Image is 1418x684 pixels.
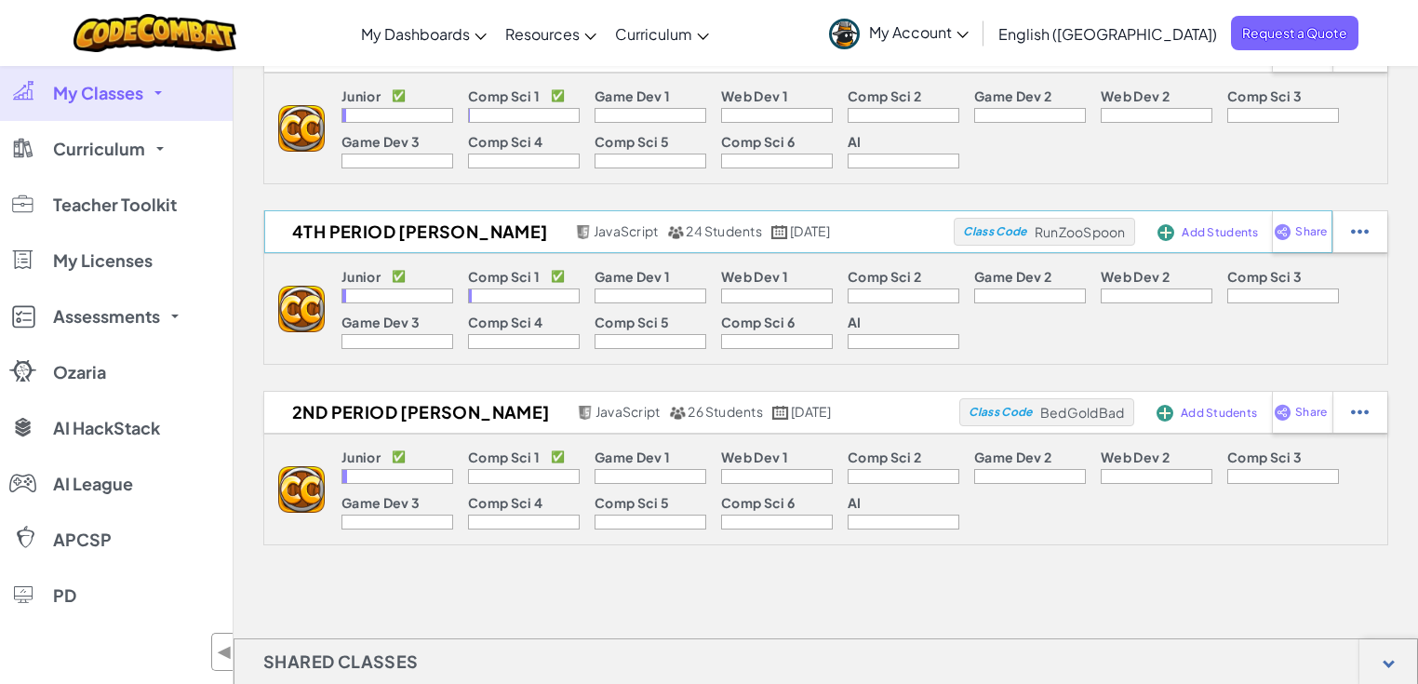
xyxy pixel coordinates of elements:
p: Comp Sci 6 [721,495,795,510]
p: Comp Sci 5 [595,134,669,149]
span: Curriculum [615,24,692,44]
span: English ([GEOGRAPHIC_DATA]) [998,24,1217,44]
span: My Licenses [53,252,153,269]
p: Junior [341,88,381,103]
span: 26 Students [688,403,763,420]
span: Add Students [1182,227,1258,238]
p: AI [848,315,862,329]
span: My Dashboards [361,24,470,44]
p: Game Dev 2 [974,88,1051,103]
span: Assessments [53,308,160,325]
p: Game Dev 1 [595,449,670,464]
span: AI HackStack [53,420,160,436]
p: Comp Sci 6 [721,134,795,149]
p: Game Dev 1 [595,269,670,284]
img: MultipleUsers.png [667,225,684,239]
p: AI [848,495,862,510]
p: Comp Sci 2 [848,449,921,464]
p: Game Dev 2 [974,269,1051,284]
span: My Account [869,22,969,42]
span: Share [1295,226,1327,237]
span: Class Code [963,226,1026,237]
p: Comp Sci 1 [468,88,540,103]
p: Junior [341,269,381,284]
p: Comp Sci 4 [468,495,542,510]
img: IconStudentEllipsis.svg [1351,223,1369,240]
img: javascript.png [577,406,594,420]
p: ✅ [392,269,406,284]
span: JavaScript [595,403,660,420]
img: calendar.svg [771,225,788,239]
img: logo [278,466,325,513]
p: Game Dev 1 [595,88,670,103]
p: Web Dev 1 [721,449,788,464]
a: Curriculum [606,8,718,59]
p: Game Dev 2 [974,449,1051,464]
p: Comp Sci 1 [468,269,540,284]
span: My Classes [53,85,143,101]
span: Teacher Toolkit [53,196,177,213]
p: ✅ [392,88,406,103]
p: Web Dev 1 [721,88,788,103]
span: BedGoldBad [1040,404,1125,421]
img: IconShare_Purple.svg [1274,404,1291,421]
span: 24 Students [686,222,762,239]
img: javascript.png [575,225,592,239]
span: Class Code [969,407,1032,418]
p: Comp Sci 4 [468,134,542,149]
img: MultipleUsers.png [669,406,686,420]
span: Share [1295,407,1327,418]
p: Web Dev 2 [1101,269,1170,284]
span: [DATE] [791,403,831,420]
img: logo [278,286,325,332]
p: Comp Sci 2 [848,269,921,284]
p: Comp Sci 5 [595,495,669,510]
span: Resources [505,24,580,44]
p: Game Dev 3 [341,495,420,510]
p: ✅ [392,449,406,464]
img: IconAddStudents.svg [1157,405,1173,422]
span: Ozaria [53,364,106,381]
p: Web Dev 2 [1101,449,1170,464]
a: My Account [820,4,978,62]
img: logo [278,105,325,152]
a: English ([GEOGRAPHIC_DATA]) [989,8,1226,59]
span: ◀ [217,638,233,665]
a: Request a Quote [1231,16,1358,50]
p: AI [848,134,862,149]
p: Junior [341,449,381,464]
a: 2nd Period [PERSON_NAME] JavaScript 26 Students [DATE] [264,398,959,426]
span: Add Students [1181,408,1257,419]
h2: 4th Period [PERSON_NAME] [264,218,570,246]
img: IconAddStudents.svg [1157,224,1174,241]
p: Comp Sci 2 [848,88,921,103]
img: CodeCombat logo [74,14,236,52]
p: ✅ [551,449,565,464]
h2: 2nd Period [PERSON_NAME] [264,398,572,426]
p: ✅ [551,88,565,103]
span: RunZooSpoon [1035,223,1126,240]
img: avatar [829,19,860,49]
p: Game Dev 3 [341,134,420,149]
img: IconStudentEllipsis.svg [1351,404,1369,421]
p: Web Dev 1 [721,269,788,284]
a: My Dashboards [352,8,496,59]
p: Comp Sci 3 [1227,449,1302,464]
p: Comp Sci 1 [468,449,540,464]
img: IconShare_Purple.svg [1274,223,1291,240]
p: Comp Sci 3 [1227,269,1302,284]
span: JavaScript [594,222,658,239]
a: 4th Period [PERSON_NAME] JavaScript 24 Students [DATE] [264,218,954,246]
p: Comp Sci 6 [721,315,795,329]
p: Comp Sci 3 [1227,88,1302,103]
span: [DATE] [790,222,830,239]
p: Comp Sci 4 [468,315,542,329]
p: Web Dev 2 [1101,88,1170,103]
span: Curriculum [53,141,145,157]
span: AI League [53,476,133,492]
p: Game Dev 3 [341,315,420,329]
img: calendar.svg [772,406,789,420]
p: ✅ [551,269,565,284]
